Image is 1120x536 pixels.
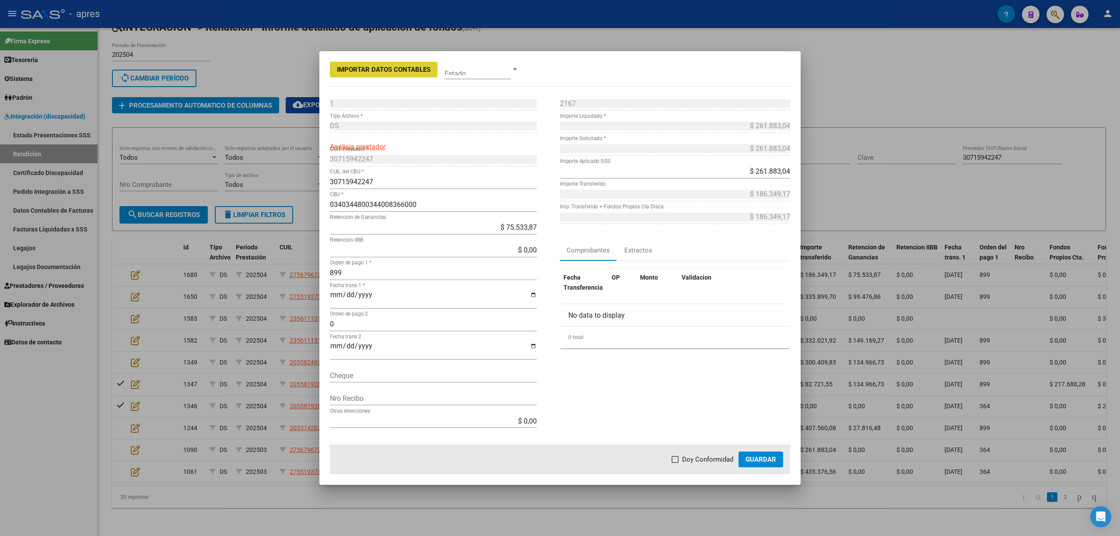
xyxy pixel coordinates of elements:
[612,274,620,281] span: OP
[682,454,733,465] span: Doy Conformidad
[560,268,608,297] datatable-header-cell: Fecha Transferencia
[337,66,430,74] span: Importar Datos Contables
[563,274,603,291] span: Fecha Transferencia
[330,62,437,77] button: Importar Datos Contables
[624,245,652,256] div: Extractos
[745,455,776,463] span: Guardar
[738,452,783,467] button: Guardar
[682,274,711,281] span: Validacion
[678,268,786,297] datatable-header-cell: Validacion
[637,268,678,297] datatable-header-cell: Monto
[608,268,637,297] datatable-header-cell: OP
[330,143,385,151] span: Análisis prestador
[567,245,610,256] div: Comprobantes
[1090,506,1111,527] div: Open Intercom Messenger
[560,304,786,326] div: No data to display
[640,274,658,281] span: Monto
[560,326,790,348] div: 0 total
